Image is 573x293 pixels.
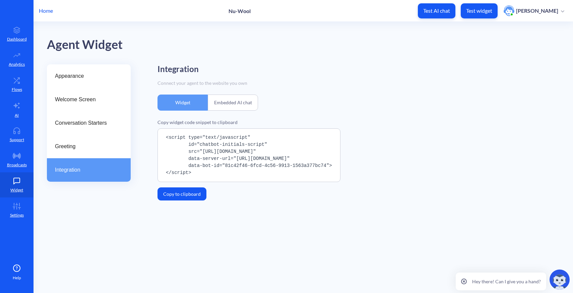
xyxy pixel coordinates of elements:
div: Agent Widget [47,35,573,54]
p: Nu-Wool [229,8,251,14]
p: AI [15,112,19,118]
span: Greeting [55,142,117,151]
div: Widget [157,95,208,111]
p: Hey there! Can I give you a hand? [472,278,541,285]
h2: Integration [157,64,199,74]
p: Widget [10,187,23,193]
p: Dashboard [7,36,27,42]
button: user photo[PERSON_NAME] [500,5,568,17]
button: Test AI chat [418,3,455,18]
span: Help [13,275,21,281]
span: Integration [55,166,117,174]
p: Test widget [466,7,492,14]
button: Copy to clipboard [157,187,206,200]
p: [PERSON_NAME] [516,7,558,14]
p: Support [10,137,24,143]
a: Welcome Screen [47,88,131,111]
p: Broadcasts [7,162,27,168]
p: Analytics [9,61,25,67]
button: Test widget [461,3,498,18]
span: Conversation Starters [55,119,117,127]
a: Conversation Starters [47,111,131,135]
div: Embedded AI chat [208,95,258,111]
div: Connect your agent to the website you own [157,79,560,86]
a: Integration [47,158,131,182]
pre: <script type="text/javascript" id="chatbot-initials-script" src="[URL][DOMAIN_NAME]" data-server-... [157,128,340,182]
a: Appearance [47,64,131,88]
p: Flows [12,86,22,93]
div: Copy widget code snippet to clipboard [157,119,560,126]
img: user photo [504,5,514,16]
img: copilot-icon.svg [550,270,570,290]
span: Welcome Screen [55,96,117,104]
p: Test AI chat [423,7,450,14]
p: Settings [10,212,24,218]
a: Greeting [47,135,131,158]
p: Home [39,7,53,15]
span: Appearance [55,72,117,80]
